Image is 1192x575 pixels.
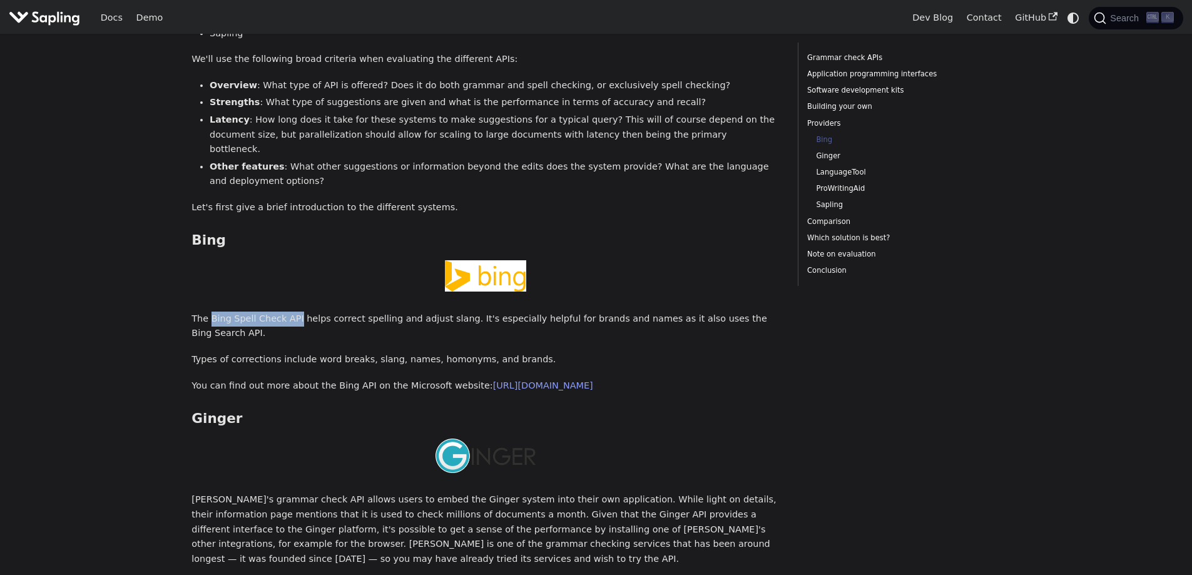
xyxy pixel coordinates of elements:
p: [PERSON_NAME]'s grammar check API allows users to embed the Ginger system into their own applicat... [191,492,780,567]
p: Types of corrections include word breaks, slang, names, homonyms, and brands. [191,352,780,367]
a: LanguageTool [816,166,972,178]
button: Search (Ctrl+K) [1089,7,1183,29]
kbd: K [1161,12,1174,23]
a: ProWritingAid [816,183,972,195]
img: Bing [445,260,526,292]
a: Ginger [816,150,972,162]
a: GitHub [1008,8,1064,28]
h3: Ginger [191,410,780,427]
strong: Overview [210,80,257,90]
a: Software development kits [807,84,977,96]
p: We'll use the following broad criteria when evaluating the different APIs: [191,52,780,67]
strong: Other features [210,161,285,171]
img: Ginger [436,439,536,473]
h3: Bing [191,232,780,249]
li: : What type of API is offered? Does it do both grammar and spell checking, or exclusively spell c... [210,78,780,93]
a: Demo [130,8,170,28]
p: You can find out more about the Bing API on the Microsoft website: [191,379,780,394]
li: : How long does it take for these systems to make suggestions for a typical query? This will of c... [210,113,780,157]
a: Application programming interfaces [807,68,977,80]
a: [URL][DOMAIN_NAME] [493,380,593,390]
strong: Latency [210,114,250,125]
a: Grammar check APIs [807,52,977,64]
a: Dev Blog [905,8,959,28]
img: Sapling.ai [9,9,80,27]
li: : What type of suggestions are given and what is the performance in terms of accuracy and recall? [210,95,780,110]
strong: Strengths [210,97,260,107]
a: Docs [94,8,130,28]
a: Bing [816,134,972,146]
a: Sapling [816,199,972,211]
a: Contact [960,8,1009,28]
a: Note on evaluation [807,248,977,260]
a: Sapling.ai [9,9,84,27]
p: The Bing Spell Check API helps correct spelling and adjust slang. It's especially helpful for bra... [191,312,780,342]
button: Switch between dark and light mode (currently system mode) [1064,9,1082,27]
a: Providers [807,118,977,130]
a: Conclusion [807,265,977,277]
a: Comparison [807,216,977,228]
p: Let's first give a brief introduction to the different systems. [191,200,780,215]
span: Search [1106,13,1146,23]
li: : What other suggestions or information beyond the edits does the system provide? What are the la... [210,160,780,190]
a: Building your own [807,101,977,113]
a: Which solution is best? [807,232,977,244]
